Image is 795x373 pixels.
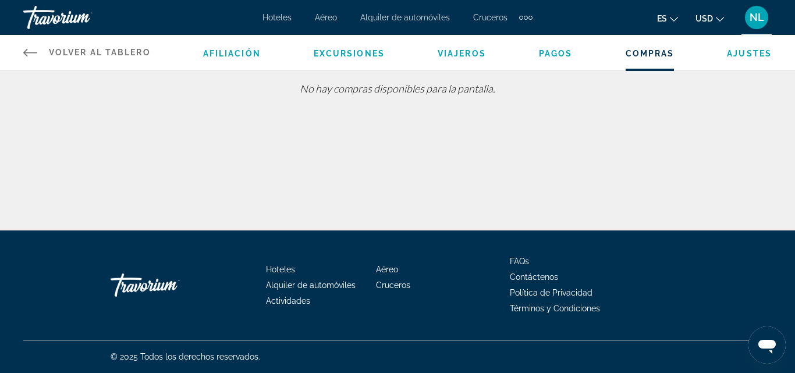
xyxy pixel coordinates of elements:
a: Términos y Condiciones [510,304,600,313]
a: Actividades [266,296,310,305]
a: Afiliación [203,49,261,58]
a: Hoteles [262,13,292,22]
button: Change currency [695,10,724,27]
a: Política de Privacidad [510,288,592,297]
a: Viajeros [438,49,486,58]
a: Excursiones [314,49,385,58]
div: No hay compras disponibles para la pantalla. [23,82,772,106]
a: Alquiler de automóviles [266,280,356,290]
a: Aéreo [315,13,337,22]
span: es [657,14,667,23]
span: USD [695,14,713,23]
a: Cruceros [376,280,410,290]
a: Go Home [111,268,227,303]
a: Cruceros [473,13,507,22]
span: NL [750,12,764,23]
button: User Menu [741,5,772,30]
a: Pagos [539,49,573,58]
a: FAQs [510,257,529,266]
a: Hoteles [266,265,295,274]
a: Contáctenos [510,272,558,282]
a: Alquiler de automóviles [360,13,450,22]
button: Change language [657,10,678,27]
span: Volver al tablero [49,48,151,57]
a: Travorium [23,2,140,33]
a: Compras [626,49,675,58]
a: Volver al tablero [23,35,151,70]
a: Aéreo [376,265,398,274]
iframe: Button to launch messaging window [748,326,786,364]
button: Extra navigation items [519,8,533,27]
span: © 2025 Todos los derechos reservados. [111,352,260,361]
a: Ajustes [727,49,772,58]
